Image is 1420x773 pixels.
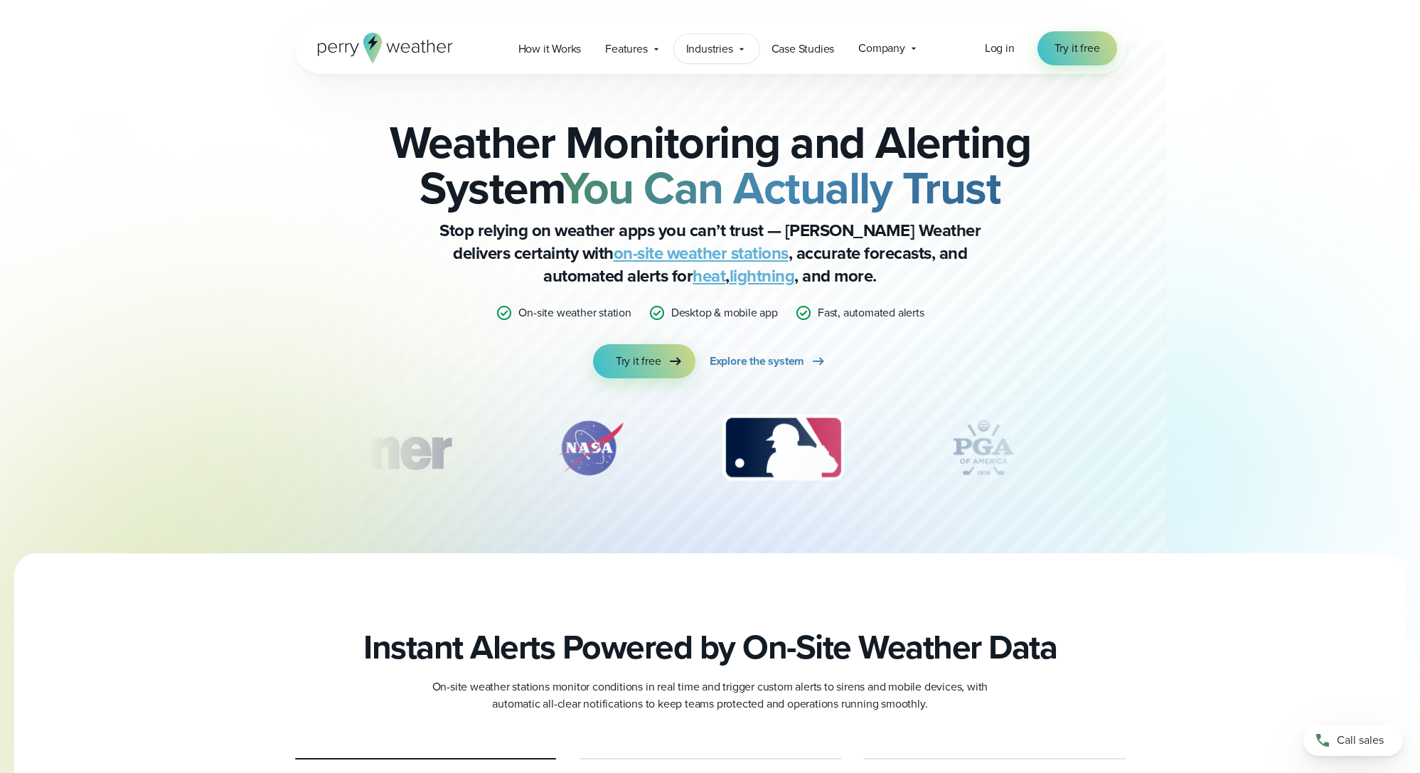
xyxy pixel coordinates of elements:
[605,41,647,58] span: Features
[269,412,471,484] div: 1 of 12
[1303,725,1403,756] a: Call sales
[426,678,995,713] p: On-site weather stations monitor conditions in real time and trigger custom alerts to sirens and ...
[540,412,640,484] img: NASA.svg
[1037,31,1117,65] a: Try it free
[708,412,858,484] div: 3 of 12
[927,412,1040,484] img: PGA.svg
[772,41,835,58] span: Case Studies
[616,353,661,370] span: Try it free
[708,412,858,484] img: MLB.svg
[927,412,1040,484] div: 4 of 12
[693,263,725,289] a: heat
[593,344,695,378] a: Try it free
[518,304,631,321] p: On-site weather station
[1337,732,1384,749] span: Call sales
[366,412,1055,491] div: slideshow
[614,240,789,266] a: on-site weather stations
[985,40,1015,57] a: Log in
[1055,40,1100,57] span: Try it free
[560,154,1000,221] strong: You Can Actually Trust
[710,344,827,378] a: Explore the system
[686,41,733,58] span: Industries
[818,304,924,321] p: Fast, automated alerts
[269,412,471,484] img: Turner-Construction_1.svg
[426,219,995,287] p: Stop relying on weather apps you can’t trust — [PERSON_NAME] Weather delivers certainty with , ac...
[540,412,640,484] div: 2 of 12
[858,40,905,57] span: Company
[506,34,594,63] a: How it Works
[671,304,778,321] p: Desktop & mobile app
[985,40,1015,56] span: Log in
[366,119,1055,210] h2: Weather Monitoring and Alerting System
[518,41,582,58] span: How it Works
[730,263,795,289] a: lightning
[710,353,804,370] span: Explore the system
[759,34,847,63] a: Case Studies
[363,627,1057,667] h2: Instant Alerts Powered by On-Site Weather Data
